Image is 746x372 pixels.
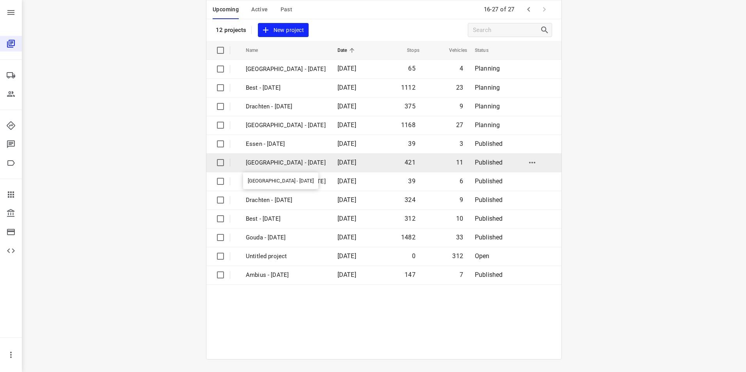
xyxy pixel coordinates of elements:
[460,177,463,185] span: 6
[473,24,540,36] input: Search projects
[246,177,326,186] p: Antwerpen - Tuesday
[246,158,326,167] p: [GEOGRAPHIC_DATA] - [DATE]
[216,27,247,34] p: 12 projects
[475,271,503,278] span: Published
[475,140,503,147] span: Published
[337,234,356,241] span: [DATE]
[456,121,463,129] span: 27
[456,159,463,166] span: 11
[397,46,419,55] span: Stops
[540,25,552,35] div: Search
[246,271,326,280] p: Ambius - Monday
[246,214,326,223] p: Best - Tuesday
[405,103,416,110] span: 375
[337,140,356,147] span: [DATE]
[246,46,268,55] span: Name
[337,159,356,166] span: [DATE]
[475,252,490,260] span: Open
[401,84,416,91] span: 1112
[337,84,356,91] span: [DATE]
[475,103,500,110] span: Planning
[337,65,356,72] span: [DATE]
[475,46,499,55] span: Status
[337,271,356,278] span: [DATE]
[337,103,356,110] span: [DATE]
[408,177,415,185] span: 39
[246,65,326,74] p: Antwerpen - Wednesday
[475,84,500,91] span: Planning
[456,234,463,241] span: 33
[405,196,416,204] span: 324
[337,121,356,129] span: [DATE]
[246,233,326,242] p: Gouda - Tuesday
[521,2,536,17] span: Previous Page
[456,84,463,91] span: 23
[246,140,326,149] p: Essen - Tuesday
[405,215,416,222] span: 312
[401,121,416,129] span: 1168
[251,5,268,14] span: Active
[263,25,304,35] span: New project
[536,2,552,17] span: Next Page
[475,234,503,241] span: Published
[475,215,503,222] span: Published
[460,140,463,147] span: 3
[246,83,326,92] p: Best - Wednesday
[258,23,309,37] button: New project
[405,271,416,278] span: 147
[405,159,416,166] span: 421
[408,65,415,72] span: 65
[475,196,503,204] span: Published
[337,252,356,260] span: [DATE]
[246,196,326,205] p: Drachten - Tuesday
[337,177,356,185] span: [DATE]
[475,121,500,129] span: Planning
[475,65,500,72] span: Planning
[246,121,326,130] p: Zwolle - Wednesday
[337,46,357,55] span: Date
[337,215,356,222] span: [DATE]
[401,234,416,241] span: 1482
[460,271,463,278] span: 7
[439,46,467,55] span: Vehicles
[246,102,326,111] p: Drachten - Wednesday
[460,103,463,110] span: 9
[456,215,463,222] span: 10
[337,196,356,204] span: [DATE]
[246,252,326,261] p: Untitled project
[460,65,463,72] span: 4
[213,5,239,14] span: Upcoming
[412,252,416,260] span: 0
[481,1,518,18] span: 16-27 of 27
[475,177,503,185] span: Published
[460,196,463,204] span: 9
[408,140,415,147] span: 39
[281,5,293,14] span: Past
[475,159,503,166] span: Published
[452,252,463,260] span: 312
